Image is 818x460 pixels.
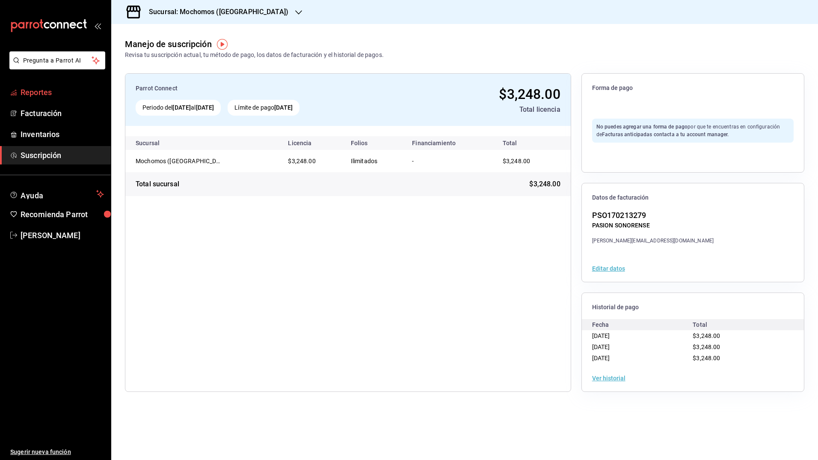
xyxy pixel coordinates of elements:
[693,319,794,330] div: Total
[592,319,693,330] div: Fecha
[274,104,293,111] strong: [DATE]
[592,330,693,341] div: [DATE]
[136,157,221,165] div: Mochomos ([GEOGRAPHIC_DATA])
[281,136,344,150] th: Licencia
[125,38,212,51] div: Manejo de suscripción
[592,352,693,364] div: [DATE]
[21,87,104,98] span: Reportes
[172,104,191,111] strong: [DATE]
[592,194,794,202] span: Datos de facturación
[136,157,221,165] div: Mochomos (Puebla)
[21,108,104,119] span: Facturación
[596,124,780,137] span: por que te encuentras en configuración de
[592,221,714,230] div: PASION SONORENSE
[228,100,299,116] div: Límite de pago
[196,104,214,111] strong: [DATE]
[403,105,560,115] div: Total licencia
[21,230,104,241] span: [PERSON_NAME]
[592,237,714,245] div: [PERSON_NAME][EMAIL_ADDRESS][DOMAIN_NAME]
[21,209,104,220] span: Recomienda Parrot
[136,179,179,189] div: Total sucursal
[592,303,794,311] span: Historial de pago
[21,128,104,140] span: Inventarios
[405,150,492,172] td: -
[136,84,396,93] div: Parrot Connect
[9,51,105,69] button: Pregunta a Parrot AI
[344,136,405,150] th: Folios
[6,62,105,71] a: Pregunta a Parrot AI
[405,136,492,150] th: Financiamiento
[142,7,288,17] h3: Sucursal: Mochomos ([GEOGRAPHIC_DATA])
[21,149,104,161] span: Suscripción
[23,56,92,65] span: Pregunta a Parrot AI
[693,332,720,339] span: $3,248.00
[94,22,101,29] button: open_drawer_menu
[344,150,405,172] td: Ilimitados
[592,209,714,221] div: PSO170213279
[21,189,93,199] span: Ayuda
[693,344,720,350] span: $3,248.00
[592,84,794,92] span: Forma de pago
[592,341,693,352] div: [DATE]
[529,179,560,189] span: $3,248.00
[136,100,221,116] div: Periodo del al
[10,448,104,457] span: Sugerir nueva función
[499,86,560,102] span: $3,248.00
[136,140,183,146] div: Sucursal
[592,375,625,381] button: Ver historial
[125,51,384,60] div: Revisa tu suscripción actual, tu método de pago, los datos de facturación y el historial de pagos.
[596,124,688,130] strong: No puedes agregar una forma de pago
[602,131,729,137] strong: Facturas anticipadas contacta a tu account manager.
[217,39,228,50] img: Tooltip marker
[592,266,625,272] button: Editar datos
[503,158,530,164] span: $3,248.00
[288,158,315,164] span: $3,248.00
[492,136,571,150] th: Total
[693,355,720,361] span: $3,248.00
